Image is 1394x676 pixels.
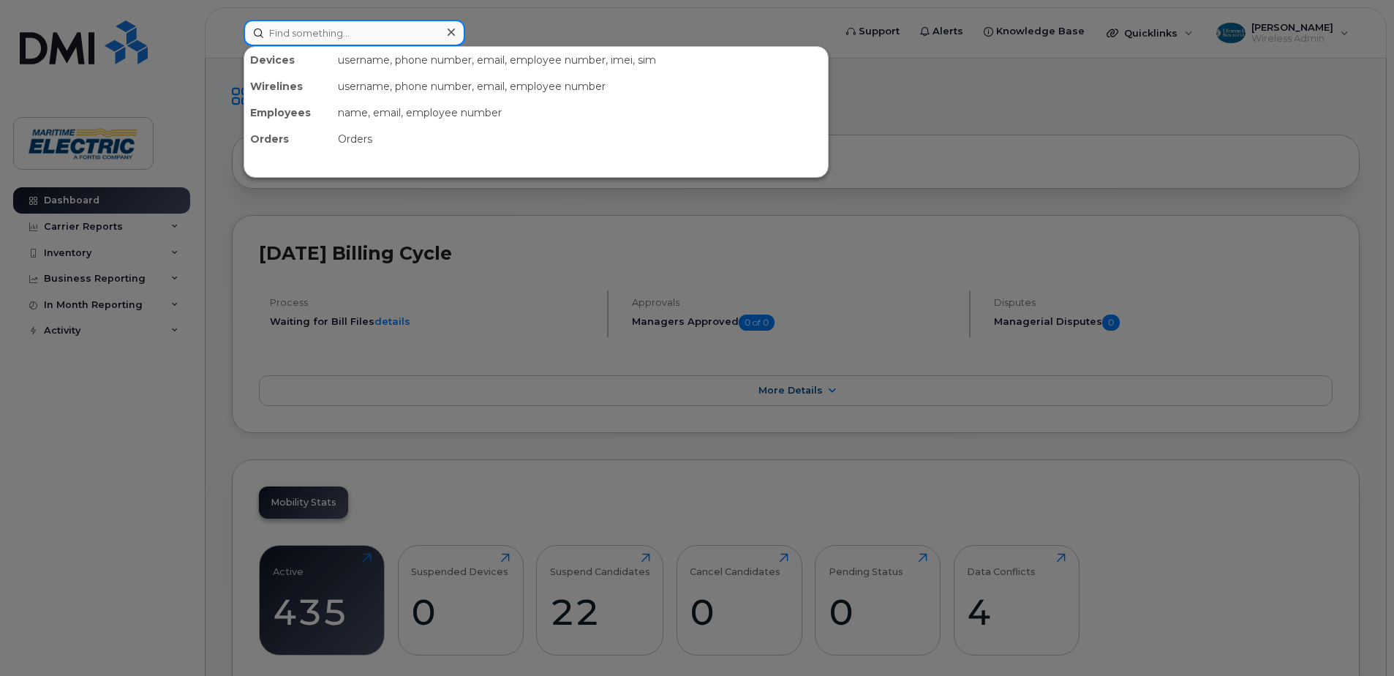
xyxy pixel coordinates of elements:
[244,126,332,152] div: Orders
[244,73,332,99] div: Wirelines
[332,126,828,152] div: Orders
[244,99,332,126] div: Employees
[244,47,332,73] div: Devices
[332,99,828,126] div: name, email, employee number
[332,73,828,99] div: username, phone number, email, employee number
[332,47,828,73] div: username, phone number, email, employee number, imei, sim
